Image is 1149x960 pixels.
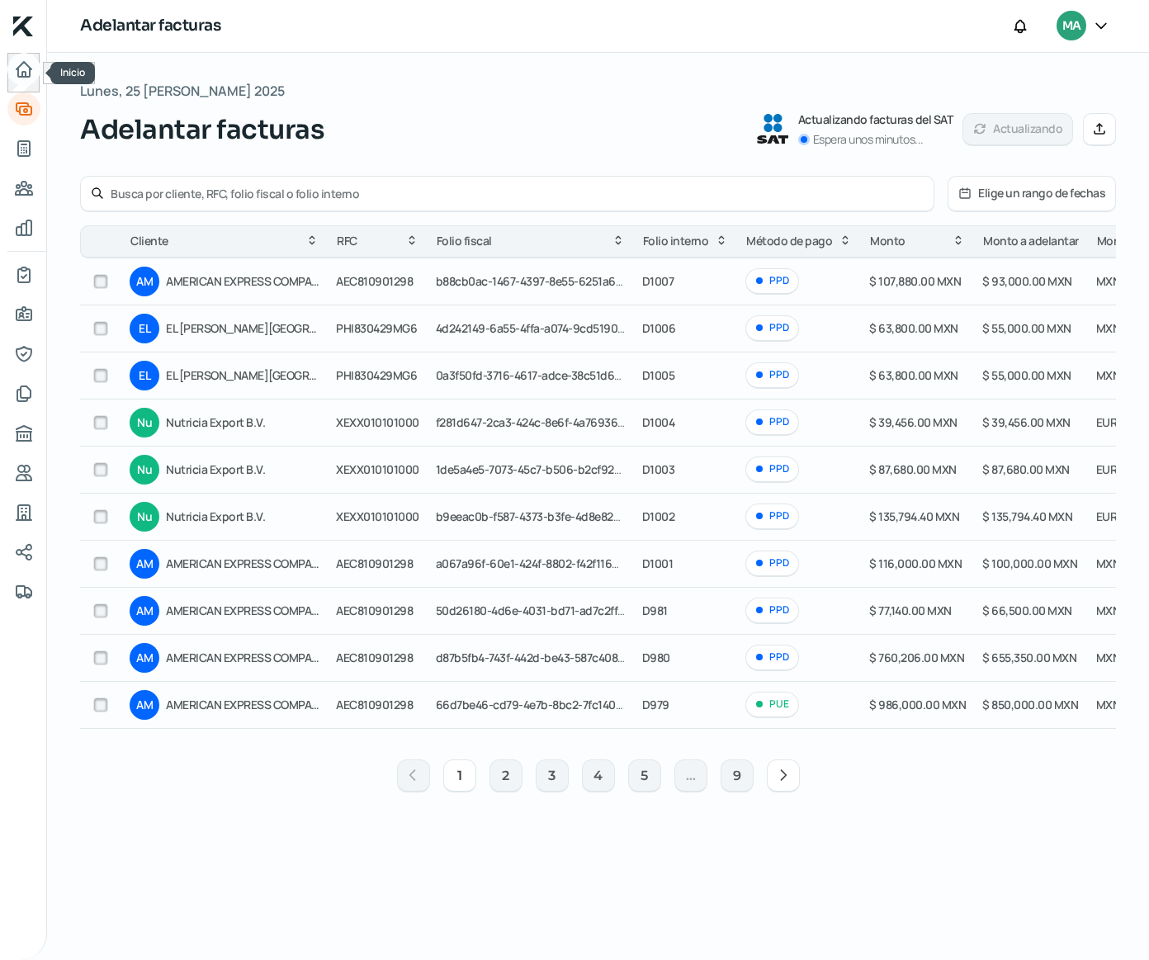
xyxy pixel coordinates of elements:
span: Adelantar facturas [80,110,324,149]
div: PPD [745,598,799,623]
button: 1 [443,759,476,792]
a: Mis finanzas [7,211,40,244]
span: Monto a adelantar [983,231,1079,251]
span: AMERICAN EXPRESS COMPANY [GEOGRAPHIC_DATA] [166,695,319,715]
span: b88cb0ac-1467-4397-8e55-6251a65bbd6c [436,273,656,289]
a: Información general [7,298,40,331]
span: a067a96f-60e1-424f-8802-f42f1166439b [436,556,645,571]
span: AMERICAN EXPRESS COMPANY [GEOGRAPHIC_DATA] [166,554,319,574]
a: Representantes [7,338,40,371]
div: AM [130,267,159,296]
h1: Adelantar facturas [80,14,220,38]
span: EL [PERSON_NAME][GEOGRAPHIC_DATA][PERSON_NAME] [166,366,319,385]
span: AEC810901298 [336,273,413,289]
span: MXN [1096,367,1121,383]
span: MXN [1096,650,1121,665]
span: D1004 [642,414,675,430]
div: EL [130,314,159,343]
span: Folio interno [643,231,709,251]
span: $ 63,800.00 MXN [869,367,958,383]
span: Método de pago [746,231,832,251]
span: D1003 [642,461,675,477]
a: Referencias [7,456,40,489]
span: PHI830429MG6 [336,367,417,383]
span: XEXX010101000 [336,414,419,430]
span: Nutricia Export B.V. [166,507,319,527]
span: 0a3f50fd-3716-4617-adce-38c51d6102f9 [436,367,643,383]
span: XEXX010101000 [336,461,419,477]
span: AMERICAN EXPRESS COMPANY [GEOGRAPHIC_DATA] [166,648,319,668]
span: D1001 [642,556,674,571]
div: Nu [130,502,159,532]
span: EUR [1096,461,1118,477]
div: PUE [745,692,799,717]
span: $ 135,794.40 MXN [982,508,1072,524]
a: Pago a proveedores [7,172,40,205]
a: Buró de crédito [7,417,40,450]
span: $ 986,000.00 MXN [869,697,966,712]
a: Redes sociales [7,536,40,569]
span: D1002 [642,508,675,524]
span: MXN [1096,556,1121,571]
div: AM [130,549,159,579]
span: AEC810901298 [336,603,413,618]
span: $ 107,880.00 MXN [869,273,961,289]
span: Inicio [60,65,85,79]
button: 2 [489,759,522,792]
span: Moneda [1097,231,1140,251]
button: 3 [536,759,569,792]
span: MA [1062,17,1080,36]
span: $ 760,206.00 MXN [869,650,964,665]
span: EUR [1096,508,1118,524]
button: 5 [628,759,661,792]
a: Colateral [7,575,40,608]
a: Inicio [7,53,40,86]
span: $ 87,680.00 MXN [869,461,957,477]
span: $ 135,794.40 MXN [869,508,959,524]
span: AEC810901298 [336,650,413,665]
span: $ 39,456.00 MXN [869,414,958,430]
button: 4 [582,759,615,792]
button: 9 [721,759,754,792]
span: $ 77,140.00 MXN [869,603,952,618]
span: $ 93,000.00 MXN [982,273,1072,289]
span: MXN [1096,697,1121,712]
input: Busca por cliente, RFC, folio fiscal o folio interno [111,186,924,201]
div: AM [130,643,159,673]
span: MXN [1096,603,1121,618]
span: Nutricia Export B.V. [166,413,319,433]
a: Mi contrato [7,258,40,291]
span: D1005 [642,367,675,383]
button: ... [674,759,707,792]
span: $ 55,000.00 MXN [982,367,1071,383]
div: AM [130,690,159,720]
div: PPD [745,268,799,294]
span: D1006 [642,320,676,336]
span: f281d647-2ca3-424c-8e6f-4a76936bff81 [436,414,643,430]
div: PPD [745,504,799,529]
span: 66d7be46-cd79-4e7b-8bc2-7fc140d9962d [436,697,657,712]
span: Monto [870,231,905,251]
span: Folio fiscal [437,231,492,251]
button: Actualizando [962,113,1073,146]
span: XEXX010101000 [336,508,419,524]
div: PPD [745,362,799,388]
div: AM [130,596,159,626]
div: Nu [130,408,159,437]
span: AMERICAN EXPRESS COMPANY [GEOGRAPHIC_DATA] [166,272,319,291]
a: Tus créditos [7,132,40,165]
p: Espera unos minutos... [813,130,924,149]
span: Lunes, 25 [PERSON_NAME] 2025 [80,79,285,103]
span: D979 [642,697,669,712]
span: PHI830429MG6 [336,320,417,336]
span: D1007 [642,273,674,289]
span: $ 850,000.00 MXN [982,697,1078,712]
span: 4d242149-6a55-4ffa-a074-9cd5190205a3 [436,320,650,336]
div: PPD [745,551,799,576]
span: 50d26180-4d6e-4031-bd71-ad7c2ff4ba65 [436,603,650,618]
span: $ 39,456.00 MXN [982,414,1071,430]
span: 1de5a4e5-7073-45c7-b506-b2cf922fdb0b [436,461,652,477]
button: Elige un rango de fechas [948,177,1115,210]
div: PPD [745,645,799,670]
div: PPD [745,456,799,482]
